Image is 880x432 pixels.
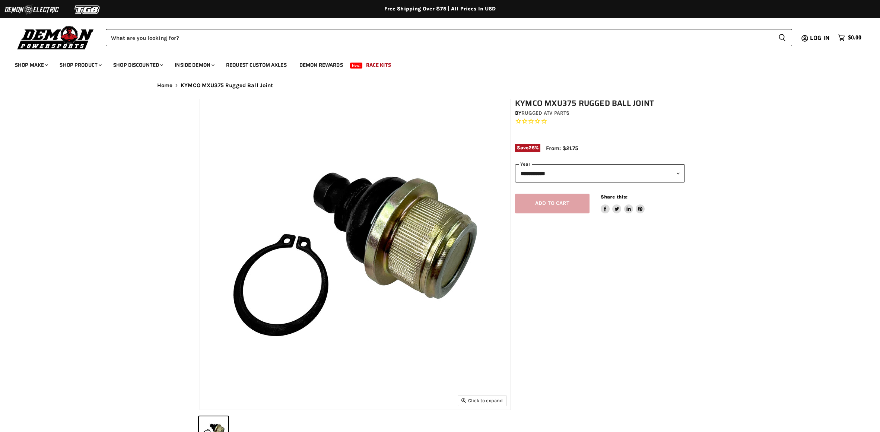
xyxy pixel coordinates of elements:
[106,29,792,46] form: Product
[521,110,569,116] a: Rugged ATV Parts
[220,57,292,73] a: Request Custom Axles
[807,35,834,41] a: Log in
[515,144,540,152] span: Save %
[601,194,645,213] aside: Share this:
[108,57,168,73] a: Shop Discounted
[142,82,738,89] nav: Breadcrumbs
[810,33,830,42] span: Log in
[458,396,506,406] button: Click to expand
[9,57,53,73] a: Shop Make
[157,82,173,89] a: Home
[360,57,397,73] a: Race Kits
[772,29,792,46] button: Search
[350,63,363,69] span: New!
[848,34,861,41] span: $0.00
[515,109,685,117] div: by
[294,57,349,73] a: Demon Rewards
[9,54,860,73] ul: Main menu
[461,398,503,403] span: Click to expand
[181,82,273,89] span: KYMCO MXU375 Rugged Ball Joint
[4,3,60,17] img: Demon Electric Logo 2
[169,57,219,73] a: Inside Demon
[54,57,106,73] a: Shop Product
[142,6,738,12] div: Free Shipping Over $75 | All Prices In USD
[515,164,685,182] select: year
[515,99,685,108] h1: KYMCO MXU375 Rugged Ball Joint
[106,29,772,46] input: Search
[601,194,628,200] span: Share this:
[515,118,685,126] span: Rated 0.0 out of 5 stars 0 reviews
[15,24,96,51] img: Demon Powersports
[528,145,534,150] span: 25
[60,3,115,17] img: TGB Logo 2
[834,32,865,43] a: $0.00
[546,145,578,152] span: From: $21.75
[200,99,511,410] img: KYMCO MXU375 Rugged Ball Joint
